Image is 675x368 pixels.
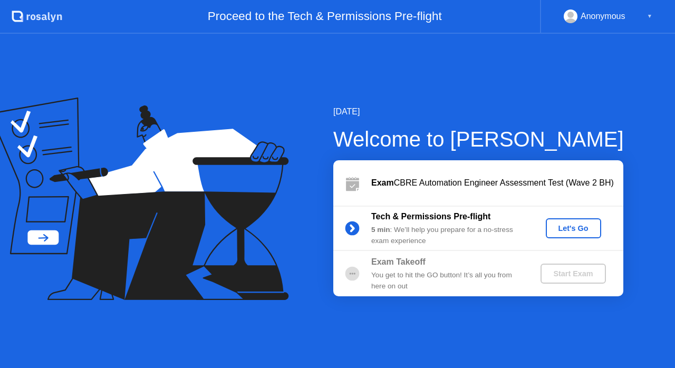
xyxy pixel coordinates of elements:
[371,257,426,266] b: Exam Takeoff
[371,178,394,187] b: Exam
[333,123,624,155] div: Welcome to [PERSON_NAME]
[371,212,490,221] b: Tech & Permissions Pre-flight
[550,224,597,233] div: Let's Go
[545,269,601,278] div: Start Exam
[581,9,625,23] div: Anonymous
[371,225,523,246] div: : We’ll help you prepare for a no-stress exam experience
[371,177,623,189] div: CBRE Automation Engineer Assessment Test (Wave 2 BH)
[541,264,605,284] button: Start Exam
[333,105,624,118] div: [DATE]
[371,226,390,234] b: 5 min
[371,270,523,292] div: You get to hit the GO button! It’s all you from here on out
[647,9,652,23] div: ▼
[546,218,601,238] button: Let's Go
